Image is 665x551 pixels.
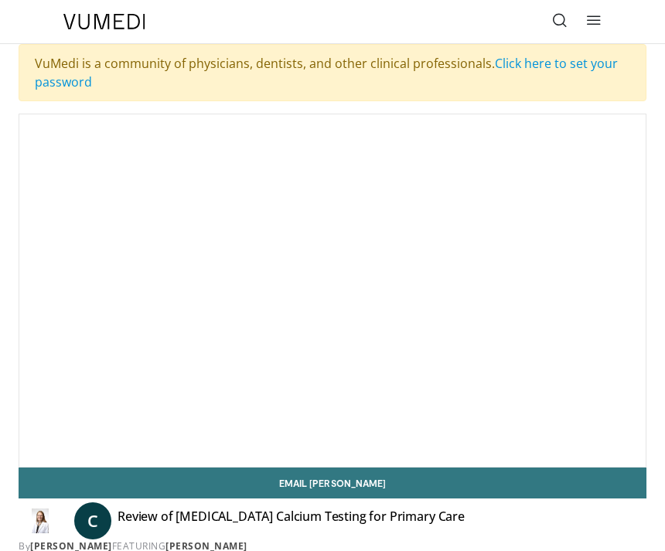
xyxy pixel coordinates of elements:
img: VuMedi Logo [63,14,145,29]
video-js: Video Player [19,114,646,467]
a: Email [PERSON_NAME] [19,468,646,498]
h4: Review of [MEDICAL_DATA] Calcium Testing for Primary Care [118,508,465,533]
a: C [74,502,111,539]
img: Dr. Catherine P. Benziger [19,508,62,533]
div: VuMedi is a community of physicians, dentists, and other clinical professionals. [19,44,646,101]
